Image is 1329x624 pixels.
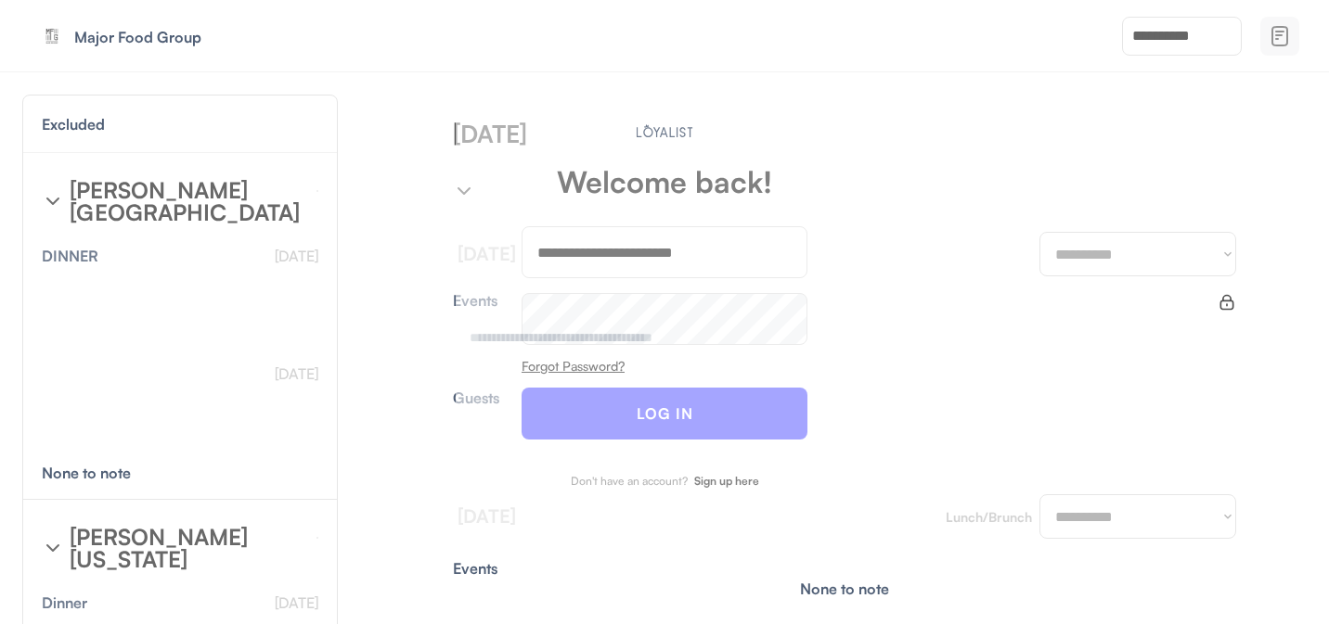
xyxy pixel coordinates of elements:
[522,388,807,439] button: LOG IN
[694,474,759,488] strong: Sign up here
[522,358,625,374] u: Forgot Password?
[557,167,772,197] div: Welcome back!
[571,476,688,487] div: Don't have an account?
[633,124,697,137] img: Main.svg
